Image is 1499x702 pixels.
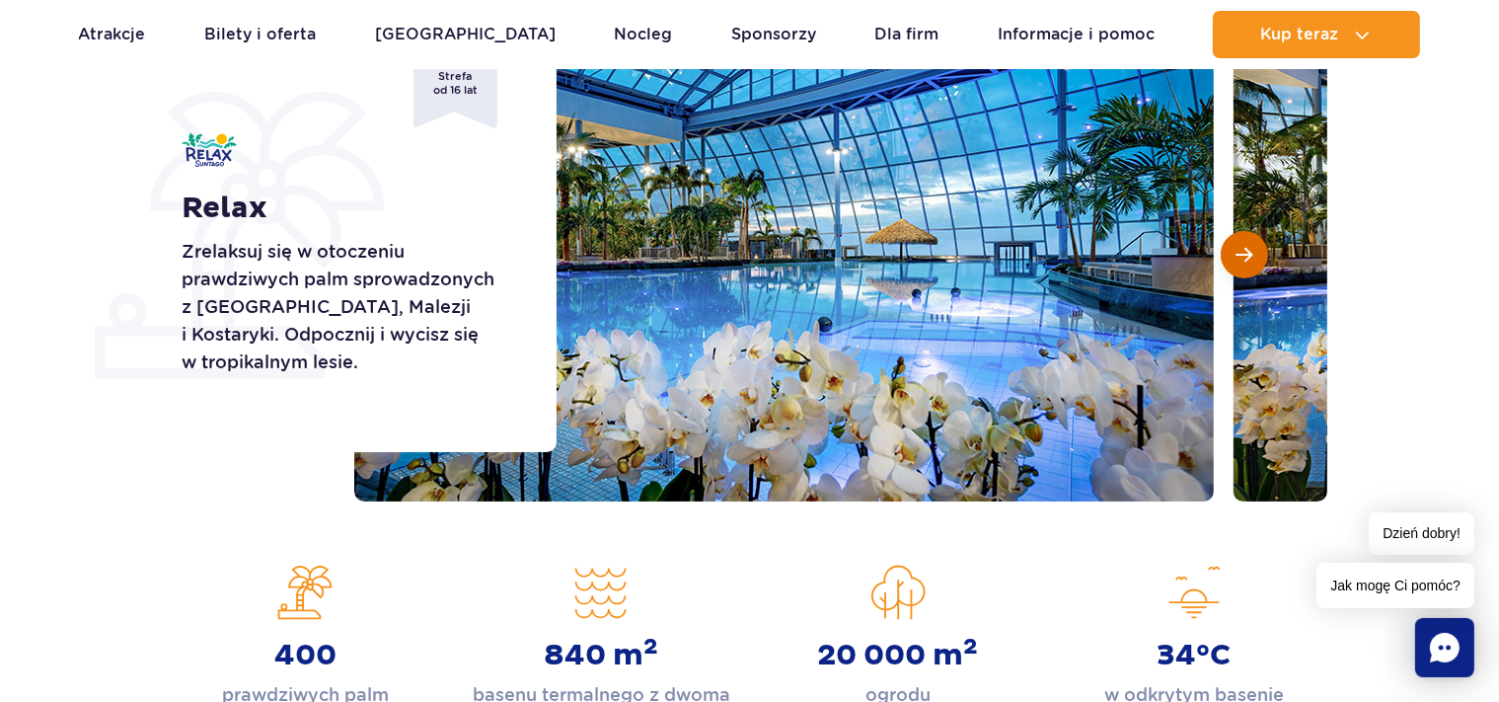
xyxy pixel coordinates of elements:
strong: 400 [274,638,337,673]
a: Atrakcje [79,11,146,58]
img: Relax [182,133,237,167]
a: Bilety i oferta [204,11,316,58]
h1: Relax [182,191,512,226]
div: Chat [1415,618,1474,677]
a: [GEOGRAPHIC_DATA] [375,11,556,58]
sup: 2 [963,633,978,661]
span: Strefa od 16 lat [413,52,497,128]
strong: 840 m [544,638,658,673]
button: Kup teraz [1213,11,1420,58]
strong: 34°C [1157,638,1231,673]
span: Kup teraz [1260,26,1338,43]
button: Następny slajd [1221,231,1268,278]
a: Sponsorzy [731,11,816,58]
span: Dzień dobry! [1369,512,1474,555]
strong: 20 000 m [817,638,978,673]
a: Informacje i pomoc [998,11,1155,58]
sup: 2 [643,633,658,661]
p: Zrelaksuj się w otoczeniu prawdziwych palm sprowadzonych z [GEOGRAPHIC_DATA], Malezji i Kostaryki... [182,238,512,376]
a: Dla firm [874,11,938,58]
a: Nocleg [614,11,672,58]
span: Jak mogę Ci pomóc? [1316,563,1474,608]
